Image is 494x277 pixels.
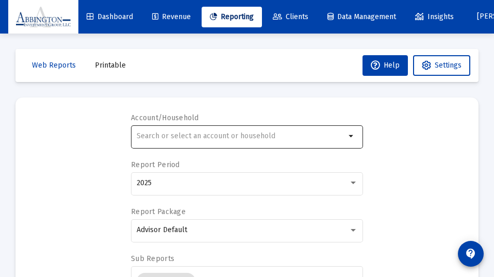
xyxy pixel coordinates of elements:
[465,248,477,260] mat-icon: contact_support
[131,254,174,263] label: Sub Reports
[87,55,134,76] button: Printable
[87,12,133,21] span: Dashboard
[265,7,317,27] a: Clients
[137,132,345,140] input: Search or select an account or household
[32,61,76,70] span: Web Reports
[319,7,404,27] a: Data Management
[371,61,400,70] span: Help
[345,130,358,142] mat-icon: arrow_drop_down
[273,12,308,21] span: Clients
[137,225,187,234] span: Advisor Default
[363,55,408,76] button: Help
[415,12,454,21] span: Insights
[413,55,470,76] button: Settings
[144,7,199,27] a: Revenue
[137,178,152,187] span: 2025
[152,12,191,21] span: Revenue
[407,7,462,27] a: Insights
[24,55,84,76] button: Web Reports
[327,12,396,21] span: Data Management
[78,7,141,27] a: Dashboard
[131,160,180,169] label: Report Period
[16,7,71,27] img: Dashboard
[435,61,462,70] span: Settings
[202,7,262,27] a: Reporting
[210,12,254,21] span: Reporting
[131,207,186,216] label: Report Package
[131,113,199,122] label: Account/Household
[95,61,126,70] span: Printable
